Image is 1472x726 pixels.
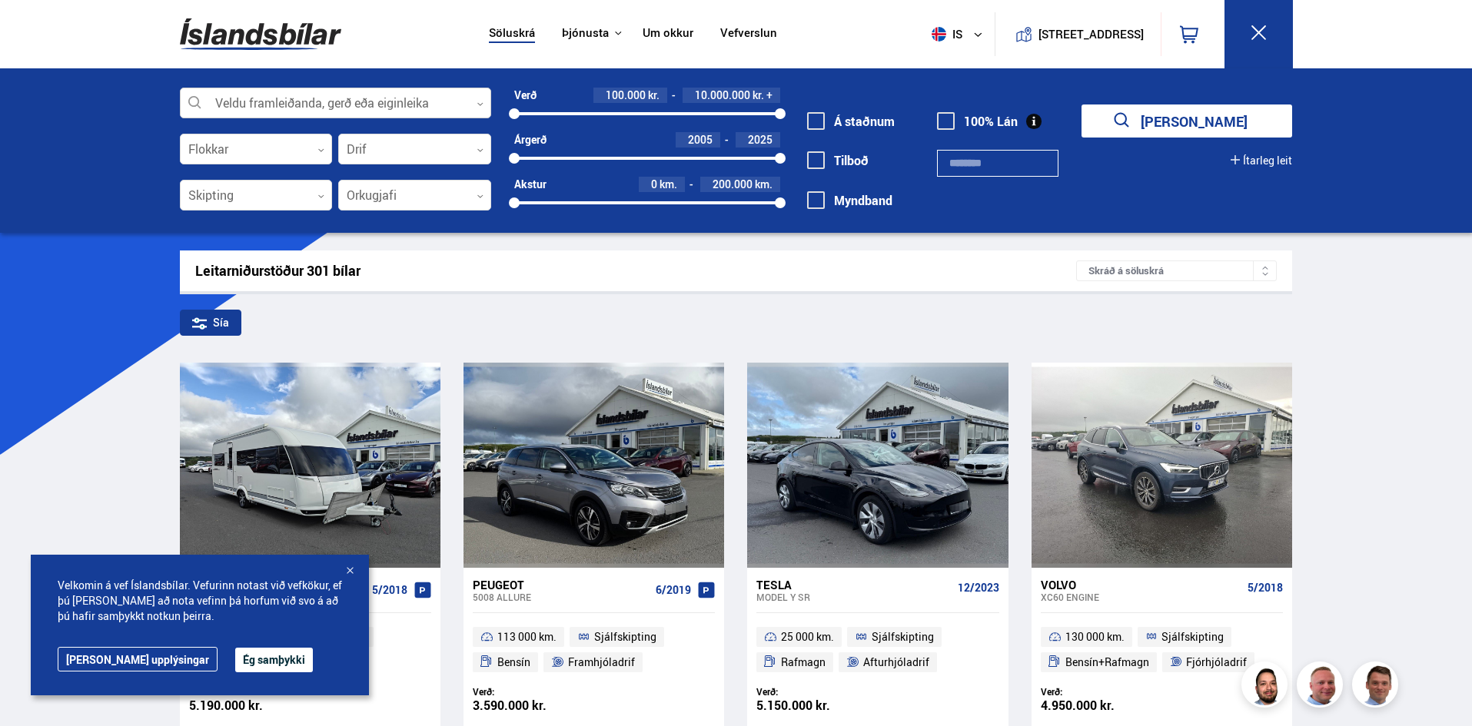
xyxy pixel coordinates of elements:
div: 5.150.000 kr. [756,699,878,712]
label: 100% Lán [937,114,1018,128]
div: 5.190.000 kr. [189,699,311,712]
div: Akstur [514,178,547,191]
div: Sía [180,310,241,336]
span: kr. [753,89,764,101]
span: Rafmagn [781,653,826,671]
span: km. [660,178,677,191]
span: 200.000 [713,177,753,191]
a: Söluskrá [489,26,535,42]
span: 10.000.000 [695,88,750,102]
span: 12/2023 [958,582,999,594]
img: siFngHWaQ9KaOqBr.png [1299,664,1345,710]
a: Um okkur [643,26,693,42]
span: Framhjóladrif [568,653,635,671]
button: Þjónusta [562,26,609,41]
button: Ég samþykki [235,648,313,672]
img: G0Ugv5HjCgRt.svg [180,9,341,59]
label: Tilboð [807,154,869,167]
button: Open LiveChat chat widget [12,6,58,52]
span: km. [755,178,773,191]
span: Fjórhjóladrif [1186,653,1247,671]
span: is [925,27,964,41]
span: Velkomin á vef Íslandsbílar. Vefurinn notast við vefkökur, ef þú [PERSON_NAME] að nota vefinn þá ... [58,578,342,624]
img: nhp88E3Fdnt1Opn2.png [1244,664,1290,710]
div: 3.590.000 kr. [473,699,594,712]
span: 25 000 km. [781,628,834,646]
div: Leitarniðurstöður 301 bílar [195,263,1077,279]
span: 2005 [688,132,713,147]
a: [STREET_ADDRESS] [1003,12,1152,56]
div: Verð: [473,686,594,698]
label: Myndband [807,194,892,207]
span: Bensín+Rafmagn [1065,653,1149,671]
div: Verð: [756,686,878,698]
div: Skráð á söluskrá [1076,260,1277,281]
div: Verð: [1041,686,1162,698]
a: [PERSON_NAME] upplýsingar [58,647,218,671]
span: 2025 [748,132,773,147]
span: 5/2018 [1248,582,1283,594]
span: 6/2019 [656,584,691,596]
span: 130 000 km. [1065,628,1125,646]
span: Sjálfskipting [594,628,656,646]
button: [PERSON_NAME] [1082,104,1292,138]
div: Model Y SR [756,592,951,602]
span: kr. [648,89,660,101]
div: Tesla [756,578,951,592]
img: FbJEzSuNWCJXmdc-.webp [1354,664,1401,710]
div: Verð [514,89,537,101]
button: is [925,12,995,57]
span: 5/2018 [372,584,407,596]
div: XC60 ENGINE [1041,592,1241,602]
span: Sjálfskipting [872,628,934,646]
span: + [766,89,773,101]
div: Volvo [1041,578,1241,592]
div: 4.950.000 kr. [1041,699,1162,712]
img: svg+xml;base64,PHN2ZyB4bWxucz0iaHR0cDovL3d3dy53My5vcmcvMjAwMC9zdmciIHdpZHRoPSI1MTIiIGhlaWdodD0iNT... [932,27,946,41]
span: Afturhjóladrif [863,653,929,671]
button: Ítarleg leit [1231,154,1292,167]
span: 100.000 [606,88,646,102]
a: Vefverslun [720,26,777,42]
button: [STREET_ADDRESS] [1045,28,1138,41]
div: Peugeot [473,578,650,592]
span: Sjálfskipting [1161,628,1224,646]
span: Bensín [497,653,530,671]
span: 0 [651,177,657,191]
label: Á staðnum [807,114,895,128]
div: 5008 ALLURE [473,592,650,602]
div: Árgerð [514,134,547,146]
span: 113 000 km. [497,628,557,646]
